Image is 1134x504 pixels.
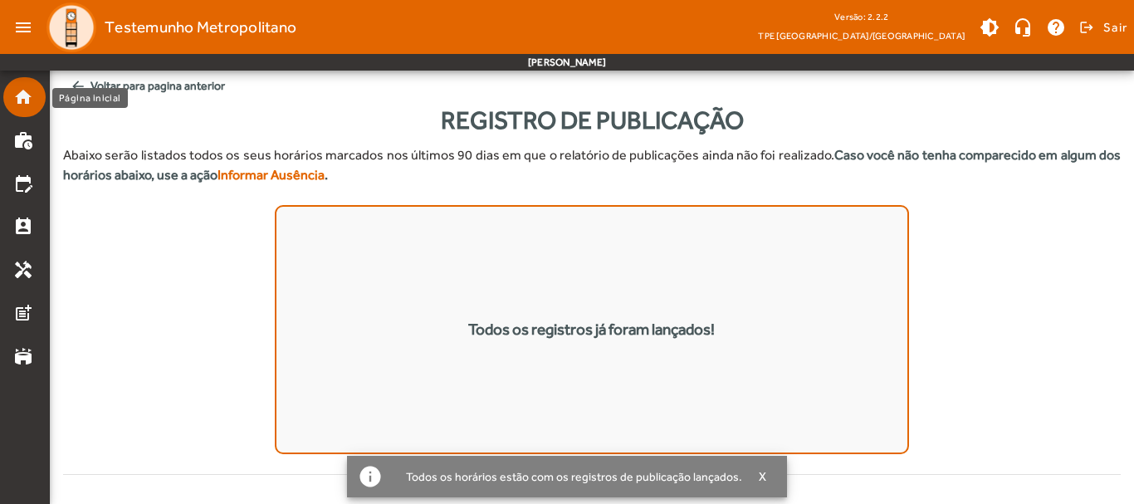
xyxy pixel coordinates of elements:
[742,469,784,484] button: X
[7,11,40,44] mat-icon: menu
[393,465,742,488] div: Todos os horários estão com os registros de publicação lançados.
[70,78,86,95] mat-icon: arrow_back
[52,88,128,108] div: Página inicial
[40,2,296,52] a: Testemunho Metropolitano
[1077,15,1127,40] button: Sair
[759,469,767,484] span: X
[63,145,1121,185] p: Abaixo serão listados todos os seus horários marcados nos últimos 90 dias em que o relatório de p...
[758,27,965,44] span: TPE [GEOGRAPHIC_DATA]/[GEOGRAPHIC_DATA]
[105,14,296,41] span: Testemunho Metropolitano
[13,174,33,193] mat-icon: edit_calendar
[13,260,33,280] mat-icon: handyman
[218,167,325,183] strong: Informar Ausência
[13,217,33,237] mat-icon: perm_contact_calendar
[13,303,33,323] mat-icon: post_add
[63,101,1121,139] div: Registro de Publicação
[358,464,383,489] mat-icon: info
[13,130,33,150] mat-icon: work_history
[468,318,715,342] div: Todos os registros já foram lançados!
[1103,14,1127,41] span: Sair
[758,7,965,27] div: Versão: 2.2.2
[63,71,1121,101] span: Voltar para pagina anterior
[13,87,33,107] mat-icon: home
[46,2,96,52] img: Logo TPE
[13,346,33,366] mat-icon: stadium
